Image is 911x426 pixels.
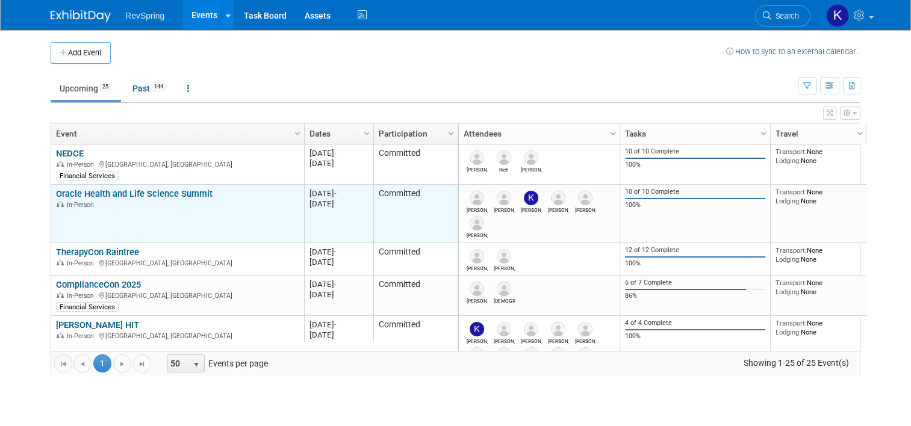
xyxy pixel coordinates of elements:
div: Financial Services [56,302,119,312]
div: [DATE] [309,289,368,300]
span: Events per page [152,354,280,372]
img: James (Jim) Hosty [470,347,484,362]
td: Committed [373,144,458,185]
a: Column Settings [854,123,867,141]
td: Committed [373,276,458,316]
a: Search [755,5,810,26]
div: Ryan Boyens [467,264,488,271]
img: Bob Duggan [470,150,484,165]
img: Chad Zingler [551,347,565,362]
img: Kelsey Culver [524,191,538,205]
span: Go to the last page [137,359,147,369]
div: Mary Solarz [575,205,596,213]
img: Bob Darby [524,150,538,165]
div: [DATE] [309,319,368,330]
a: [PERSON_NAME] HIT [56,319,139,330]
a: Event [56,123,296,144]
div: [DATE] [309,279,368,289]
span: Transport: [776,319,807,327]
a: ComplianceCon 2025 [56,279,141,290]
img: In-Person Event [57,332,64,338]
div: Bob Duggan [467,296,488,304]
img: Heather Davisson [551,191,565,205]
span: 25 [99,82,112,91]
div: 100% [625,201,766,209]
img: David McCullough [524,347,538,362]
a: Oracle Health and Life Science Summit [56,188,213,199]
td: Committed [373,185,458,243]
span: In-Person [67,259,98,267]
div: 12 of 12 Complete [625,246,766,255]
div: [GEOGRAPHIC_DATA], [GEOGRAPHIC_DATA] [56,258,299,268]
span: In-Person [67,292,98,300]
div: None None [776,246,862,264]
a: Go to the previous page [73,354,92,372]
a: Upcoming25 [51,77,121,100]
img: In-Person Event [57,259,64,265]
div: Heather Davisson [548,205,569,213]
span: Transport: [776,246,807,255]
a: Column Settings [445,123,458,141]
div: 6 of 7 Complete [625,279,766,287]
span: Lodging: [776,255,801,264]
div: Financial Services [56,171,119,181]
div: 10 of 10 Complete [625,188,766,196]
td: Committed [373,243,458,276]
span: Lodging: [776,156,801,165]
div: Nick Nunez [521,336,542,344]
div: [DATE] [309,330,368,340]
div: Scott Cyliax [575,336,596,344]
img: Scott Cyliax [578,322,592,336]
span: 144 [151,82,167,91]
a: Column Settings [361,123,374,141]
span: - [334,149,337,158]
img: In-Person Event [57,292,64,298]
img: Kelsey Culver [826,4,849,27]
a: Column Settings [757,123,771,141]
td: Committed [373,316,458,400]
img: David Bien [497,249,511,264]
div: 100% [625,259,766,268]
div: None None [776,279,862,296]
span: Go to the next page [117,359,127,369]
span: Transport: [776,279,807,287]
span: 1 [93,354,111,372]
span: Transport: [776,188,807,196]
div: Rich Schlegel [494,165,515,173]
a: Go to the next page [113,354,131,372]
img: In-Person Event [57,161,64,167]
div: [DATE] [309,247,368,257]
img: Ryan Boyens [470,249,484,264]
div: 10 of 10 Complete [625,147,766,156]
a: Tasks [625,123,762,144]
a: Past144 [123,77,176,100]
span: - [334,247,337,256]
img: Andrea Zaczyk [551,322,565,336]
a: How to sync to an external calendar... [726,47,860,56]
span: Search [771,11,799,20]
div: 100% [625,332,766,341]
span: Lodging: [776,328,801,336]
img: Patrick Kimpler [578,347,592,362]
div: Crista Harwood [494,296,515,304]
div: [DATE] [309,158,368,168]
div: [GEOGRAPHIC_DATA], [GEOGRAPHIC_DATA] [56,290,299,300]
img: Jake Rahn [497,347,511,362]
img: ExhibitDay [51,10,111,22]
div: None None [776,147,862,165]
div: [GEOGRAPHIC_DATA], [GEOGRAPHIC_DATA] [56,159,299,169]
a: Travel [776,123,859,144]
a: Participation [379,123,450,144]
img: Crista Harwood [497,282,511,296]
a: Column Settings [291,123,305,141]
img: Rich Schlegel [497,150,511,165]
span: Column Settings [759,129,768,138]
img: Elizabeth Geist [470,216,484,230]
div: None None [776,319,862,336]
button: Add Event [51,42,111,64]
div: [GEOGRAPHIC_DATA], [GEOGRAPHIC_DATA] [56,330,299,341]
a: Dates [309,123,365,144]
span: Column Settings [293,129,302,138]
div: Bob Darby [521,165,542,173]
div: David Bien [494,264,515,271]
